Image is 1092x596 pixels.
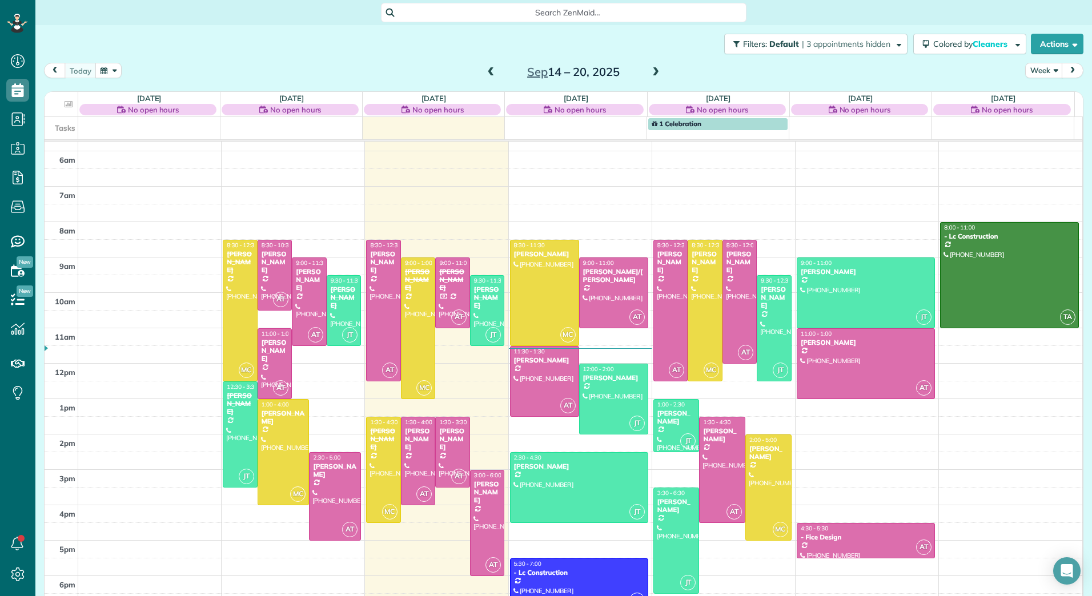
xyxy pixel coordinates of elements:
span: No open hours [270,104,322,115]
span: 9am [59,261,75,271]
span: No open hours [697,104,748,115]
span: JT [629,504,645,520]
span: MC [239,363,254,378]
span: 9:00 - 11:00 [801,259,832,267]
span: AT [451,469,467,484]
span: Default [769,39,800,49]
span: TA [1060,309,1075,325]
span: New [17,256,33,268]
span: No open hours [982,104,1033,115]
span: 6pm [59,580,75,589]
span: 2:30 - 5:00 [313,454,340,461]
span: 2pm [59,438,75,448]
span: 8:30 - 12:30 [227,241,258,249]
span: 1:30 - 4:30 [703,418,730,426]
div: [PERSON_NAME] [370,250,398,275]
span: JT [680,575,696,590]
div: Open Intercom Messenger [1053,557,1081,585]
span: AT [342,522,358,537]
div: [PERSON_NAME] [657,409,696,426]
span: AT [560,398,576,413]
span: AT [738,345,753,360]
span: 9:30 - 11:30 [474,277,505,284]
div: [PERSON_NAME] [513,250,576,258]
span: | 3 appointments hidden [802,39,890,49]
button: Actions [1031,34,1083,54]
span: 1:30 - 4:00 [405,418,432,426]
span: JT [239,469,254,484]
div: [PERSON_NAME] [439,268,467,292]
button: today [65,63,97,78]
span: 5pm [59,545,75,554]
div: [PERSON_NAME] [513,462,645,470]
div: [PERSON_NAME] [226,392,254,416]
span: 8:30 - 12:00 [726,241,757,249]
span: 7am [59,191,75,200]
a: [DATE] [991,94,1015,103]
a: Filters: Default | 3 appointments hidden [718,34,908,54]
span: 8:30 - 12:30 [657,241,688,249]
span: 9:00 - 11:00 [439,259,470,267]
span: 9:00 - 11:00 [583,259,614,267]
span: 1:00 - 2:30 [657,401,685,408]
span: AT [273,292,288,307]
span: 11:00 - 1:00 [262,330,292,337]
div: [PERSON_NAME] [439,427,467,452]
span: AT [273,380,288,396]
span: 9:30 - 11:30 [331,277,362,284]
span: AT [451,309,467,325]
span: MC [560,327,576,343]
span: Sep [527,65,548,79]
div: [PERSON_NAME] [760,285,788,310]
div: [PERSON_NAME] [295,268,323,292]
span: No open hours [128,104,179,115]
span: 8:30 - 11:30 [514,241,545,249]
span: 11am [55,332,75,341]
span: Filters: [743,39,767,49]
span: JT [629,416,645,431]
span: 12:30 - 3:30 [227,383,258,390]
span: 3:30 - 6:30 [657,489,685,497]
div: [PERSON_NAME] [473,480,501,505]
span: 1pm [59,403,75,412]
a: [DATE] [848,94,873,103]
span: 5:30 - 7:00 [514,560,541,567]
button: Filters: Default | 3 appointments hidden [724,34,908,54]
span: AT [382,363,398,378]
span: JT [342,327,358,343]
span: MC [290,486,306,502]
span: Colored by [933,39,1011,49]
span: AT [916,380,932,396]
span: 11:00 - 1:00 [801,330,832,337]
div: [PERSON_NAME] [261,339,289,363]
span: 3:00 - 6:00 [474,472,501,479]
span: AT [669,363,684,378]
div: [PERSON_NAME] [702,427,742,444]
div: - Lc Construction [944,232,1075,240]
span: Cleaners [973,39,1009,49]
div: [PERSON_NAME] [691,250,719,275]
span: 12pm [55,368,75,377]
div: [PERSON_NAME] [800,339,932,347]
span: AT [916,539,932,555]
div: [PERSON_NAME] [583,374,645,382]
button: prev [44,63,66,78]
span: 6am [59,155,75,164]
button: Colored byCleaners [913,34,1026,54]
span: 8:30 - 10:30 [262,241,292,249]
span: 4pm [59,509,75,518]
div: [PERSON_NAME] [404,427,432,452]
span: JT [680,433,696,449]
div: - Lc Construction [513,569,645,577]
div: [PERSON_NAME]/[PERSON_NAME] [583,268,645,284]
span: 3pm [59,474,75,483]
span: 8:30 - 12:30 [692,241,722,249]
div: [PERSON_NAME] [330,285,358,310]
span: 9:30 - 12:30 [761,277,792,284]
span: 1:30 - 4:30 [370,418,398,426]
div: [PERSON_NAME] [404,268,432,292]
div: [PERSON_NAME] [726,250,754,275]
span: 1:00 - 4:00 [262,401,289,408]
div: [PERSON_NAME] [749,445,788,461]
a: [DATE] [706,94,730,103]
